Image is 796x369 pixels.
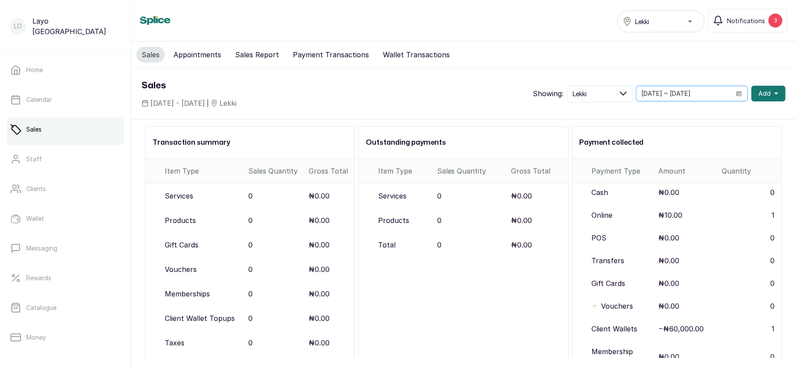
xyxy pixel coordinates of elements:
p: 0 [248,264,253,275]
p: Messaging [26,244,57,253]
a: Home [7,58,124,82]
p: Clients [26,184,46,193]
div: 3 [768,14,782,28]
button: Lekki [567,85,633,102]
div: Item Type [378,166,430,176]
p: ₦0.00 [309,191,330,201]
p: Cash [592,187,655,198]
p: ₦0.00 [309,338,330,348]
p: Payment Type [592,166,655,176]
p: 0 [248,289,253,299]
p: 0 [722,278,782,289]
p: Rewards [26,274,51,282]
p: 0 [722,255,782,266]
a: Wallet [7,206,124,231]
p: 0 [722,301,782,311]
div: Sales Quantity [437,166,504,176]
p: 0 [437,240,441,250]
button: Notifications3 [708,9,787,32]
p: Gift Cards [592,278,655,289]
p: Quantity [722,166,782,176]
p: −₦60,000.00 [658,324,718,334]
p: Services [378,191,407,201]
a: Catalogue [7,296,124,320]
button: Add [751,86,786,101]
span: Lekki [635,17,649,26]
span: Notifications [727,16,765,25]
p: Membership Wallets [592,346,655,367]
p: Vouchers [165,264,197,275]
p: ₦0.00 [309,289,330,299]
a: Money [7,325,124,350]
p: ₦10.00 [658,210,718,220]
h2: Payment collected [580,137,775,148]
svg: calendar [736,91,742,97]
p: Products [165,215,196,226]
p: Staff [26,155,42,164]
button: Wallet Transactions [378,47,455,63]
div: Gross Total [309,166,351,176]
span: Add [758,89,771,98]
p: Layo [GEOGRAPHIC_DATA] [32,16,120,37]
p: ₦0.00 [658,233,718,243]
p: ₦0.00 [511,240,532,250]
a: Clients [7,177,124,201]
p: 0 [248,313,253,324]
p: Taxes [165,338,184,348]
p: ₦0.00 [658,278,718,289]
p: Showing: [533,88,563,99]
p: ₦0.00 [309,240,330,250]
a: Messaging [7,236,124,261]
button: Lekki [617,10,705,32]
p: Client Wallet Topups [165,313,235,324]
p: Wallet [26,214,44,223]
p: 0 [437,191,441,201]
span: Lekki [573,89,587,98]
button: Sales Report [230,47,284,63]
p: Services [165,191,193,201]
p: ₦0.00 [309,264,330,275]
p: Transfers [592,255,655,266]
p: Home [26,66,43,74]
div: Gross Total [511,166,565,176]
p: Amount [658,166,718,176]
p: Total [378,240,396,250]
p: Money [26,333,46,342]
p: 0 [248,338,253,348]
p: 0 [248,215,253,226]
p: 0 [722,187,782,198]
h2: Outstanding payments [366,137,561,148]
p: POS [592,233,655,243]
button: Payment Transactions [288,47,374,63]
a: Sales [7,117,124,142]
p: ₦0.00 [658,301,718,311]
p: Gift Cards [165,240,198,250]
p: ₦0.00 [658,352,718,362]
p: ₦0.00 [309,313,330,324]
p: Vouchers [601,301,655,311]
button: Sales [136,47,165,63]
p: 0 [437,215,441,226]
p: LO [14,22,22,31]
button: Appointments [168,47,226,63]
p: Catalogue [26,303,56,312]
p: ₦0.00 [658,187,718,198]
span: [DATE] - [DATE] [150,98,205,108]
a: Staff [7,147,124,171]
h2: Transaction summary [153,137,348,148]
p: 0 [722,352,782,362]
p: Products [378,215,409,226]
p: Sales [26,125,42,134]
p: 0 [722,233,782,243]
p: Memberships [165,289,210,299]
input: Select date [636,86,731,101]
a: Calendar [7,87,124,112]
span: | [207,99,209,108]
p: ₦0.00 [511,191,532,201]
a: Rewards [7,266,124,290]
p: 0 [248,240,253,250]
p: Client Wallets [592,324,655,334]
h1: Sales [142,79,236,93]
p: 1 [722,210,782,220]
div: Sales Quantity [248,166,302,176]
